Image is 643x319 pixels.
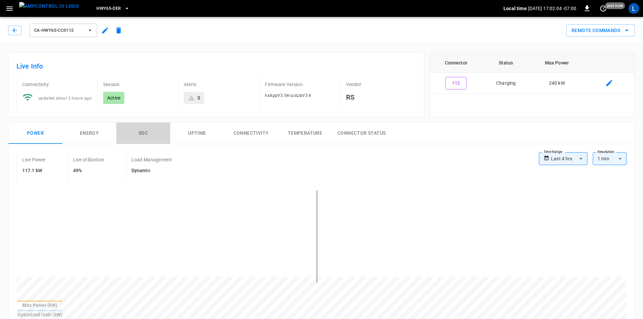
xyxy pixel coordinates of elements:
[22,81,92,88] p: Connectivity
[566,24,635,37] button: Remote Commands
[184,81,254,88] p: Alerts
[94,2,132,15] button: HWY65-DER
[593,152,626,165] div: 1 min
[19,2,79,10] img: ampcontrol.io logo
[265,93,311,98] span: hxAppV3.54-ccsLibV3.4
[445,77,467,89] button: 112
[131,167,172,175] h6: Dynamic
[224,123,278,144] button: Connectivity
[528,5,576,12] p: [DATE] 17:02:04 -07:00
[38,96,92,101] span: updated about 2 hours ago
[346,92,416,103] h6: RS
[131,156,172,163] p: Load Management
[170,123,224,144] button: Uptime
[598,149,614,155] label: Resolution
[22,167,46,175] h6: 117.1 kW
[551,152,587,165] div: Last 4 hrs
[22,156,46,163] p: Live Power
[430,53,482,73] th: Connector
[30,24,97,37] button: ca-hwy65-ccs112
[629,3,639,14] div: profile-icon
[116,123,170,144] button: SOC
[566,24,635,37] div: remote commands options
[598,3,609,14] button: set refresh interval
[8,123,62,144] button: Power
[17,61,416,72] h6: Live Info
[482,73,530,94] td: Charging
[544,149,562,155] label: Time Range
[430,53,635,94] table: connector table
[103,81,173,88] p: Session
[197,95,200,101] div: 0
[503,5,527,12] p: Local time
[265,81,335,88] p: Firmware Version
[605,2,625,9] span: just now
[96,5,121,12] span: HWY65-DER
[332,123,391,144] button: Connector Status
[530,73,584,94] td: 240 kW
[482,53,530,73] th: Status
[34,27,84,34] span: ca-hwy65-ccs112
[107,95,120,101] p: Active
[346,81,416,88] p: Vendor
[73,167,104,175] h6: 49%
[62,123,116,144] button: Energy
[73,156,104,163] p: Live Utilization
[278,123,332,144] button: Temperature
[530,53,584,73] th: Max Power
